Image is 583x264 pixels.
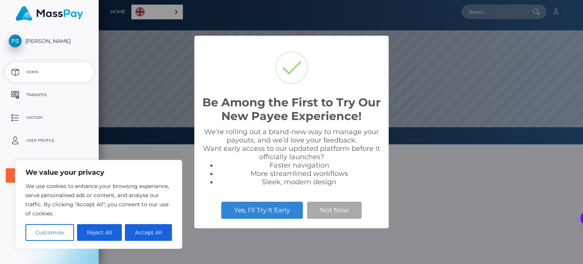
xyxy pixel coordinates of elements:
[9,112,90,123] p: History
[15,160,182,249] div: We value your privacy
[221,202,303,218] button: Yes, I’ll Try It Early
[77,224,122,241] button: Reject All
[25,224,74,241] button: Customise
[9,89,90,101] p: Transfer
[25,168,172,177] p: We value your privacy
[25,182,172,218] p: We use cookies to enhance your browsing experience, serve personalised ads or content, and analys...
[217,169,381,178] li: More streamlined workflows
[217,178,381,186] li: Sleek, modern design
[202,96,381,123] h2: Be Among the First to Try Our New Payee Experience!
[217,161,381,169] li: Faster navigation
[9,135,90,146] p: User Profile
[6,38,93,44] span: [PERSON_NAME]
[14,172,76,179] div: User Agreements
[307,202,362,218] button: Not Now
[16,6,83,21] img: MassPay
[6,168,93,183] button: User Agreements
[125,224,172,241] button: Accept All
[202,128,381,186] div: We're rolling out a brand-new way to manage your payouts, and we’d love your feedback. Want early...
[9,66,90,78] p: Home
